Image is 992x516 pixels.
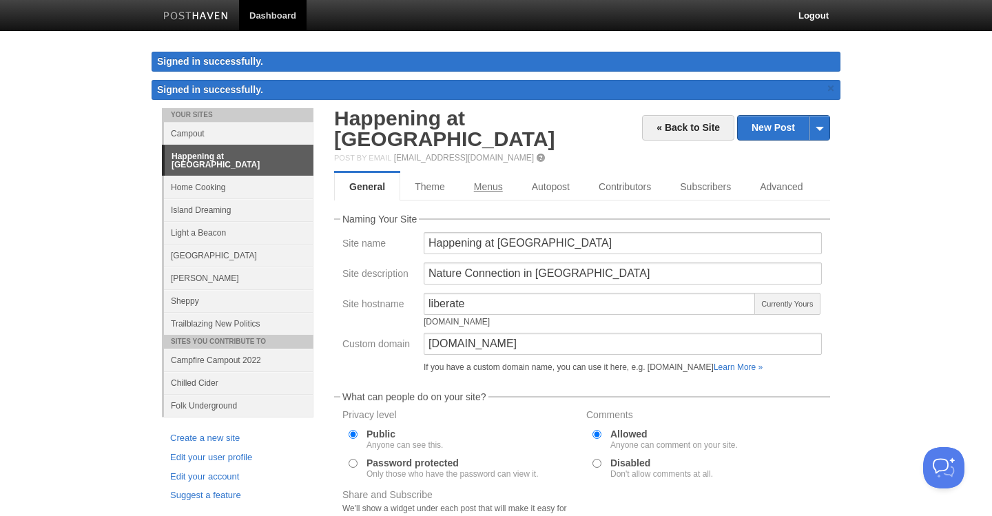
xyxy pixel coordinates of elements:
label: Site name [342,238,415,251]
a: « Back to Site [642,115,734,141]
a: Theme [400,173,459,200]
legend: What can people do on your site? [340,392,488,402]
a: Happening at [GEOGRAPHIC_DATA] [165,145,313,176]
label: Allowed [610,429,738,449]
label: Privacy level [342,410,578,423]
div: [DOMAIN_NAME] [424,318,756,326]
legend: Naming Your Site [340,214,419,224]
iframe: Help Scout Beacon - Open [923,447,964,488]
label: Disabled [610,458,713,478]
div: Anyone can comment on your site. [610,441,738,449]
a: Advanced [745,173,817,200]
a: [PERSON_NAME] [164,267,313,289]
label: Custom domain [342,339,415,352]
a: Folk Underground [164,394,313,417]
a: General [334,173,400,200]
a: × [825,80,837,97]
a: Create a new site [170,431,305,446]
a: Suggest a feature [170,488,305,503]
li: Sites You Contribute To [162,335,313,349]
span: Post by Email [334,154,391,162]
div: Only those who have the password can view it. [366,470,538,478]
a: Subscribers [665,173,745,200]
a: Learn More » [714,362,763,372]
div: Anyone can see this. [366,441,443,449]
label: Site hostname [342,299,415,312]
a: Autopost [517,173,584,200]
div: Signed in successfully. [152,52,840,72]
div: Don't allow comments at all. [610,470,713,478]
a: Light a Beacon [164,221,313,244]
span: Signed in successfully. [157,84,263,95]
div: If you have a custom domain name, you can use it here, e.g. [DOMAIN_NAME] [424,363,822,371]
a: Edit your user profile [170,451,305,465]
a: Trailblazing New Politics [164,312,313,335]
label: Comments [586,410,822,423]
label: Public [366,429,443,449]
img: Posthaven-bar [163,12,229,22]
span: Currently Yours [754,293,820,315]
a: Sheppy [164,289,313,312]
a: Edit your account [170,470,305,484]
a: [GEOGRAPHIC_DATA] [164,244,313,267]
a: Chilled Cider [164,371,313,394]
a: Contributors [584,173,665,200]
label: Password protected [366,458,538,478]
a: Campout [164,122,313,145]
a: [EMAIL_ADDRESS][DOMAIN_NAME] [394,153,534,163]
a: Campfire Campout 2022 [164,349,313,371]
li: Your Sites [162,108,313,122]
a: Menus [459,173,517,200]
a: Happening at [GEOGRAPHIC_DATA] [334,107,555,150]
a: Island Dreaming [164,198,313,221]
label: Site description [342,269,415,282]
a: Home Cooking [164,176,313,198]
a: New Post [738,116,829,140]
